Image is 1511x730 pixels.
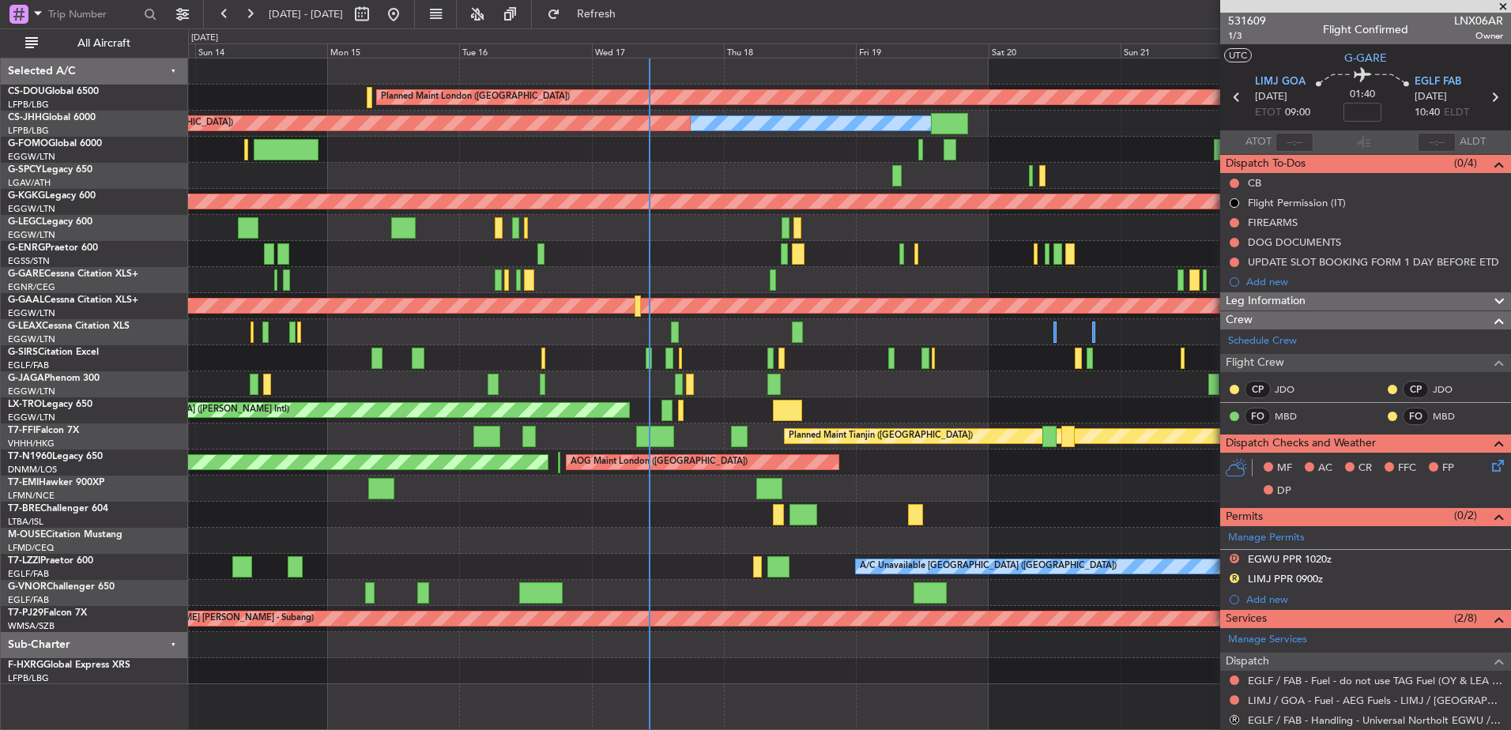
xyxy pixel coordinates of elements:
[8,295,44,305] span: G-GAAL
[8,151,55,163] a: EGGW/LTN
[592,43,724,58] div: Wed 17
[8,165,92,175] a: G-SPCYLegacy 650
[1454,507,1477,524] span: (0/2)
[1230,554,1239,563] button: D
[1255,74,1306,90] span: LIMJ GOA
[1275,133,1313,152] input: --:--
[8,594,49,606] a: EGLF/FAB
[1246,593,1503,606] div: Add new
[8,426,79,435] a: T7-FFIFalcon 7X
[1226,155,1306,173] span: Dispatch To-Dos
[1226,354,1284,372] span: Flight Crew
[8,333,55,345] a: EGGW/LTN
[8,255,50,267] a: EGSS/STN
[1415,105,1440,121] span: 10:40
[8,139,102,149] a: G-FOMOGlobal 6000
[1323,21,1408,38] div: Flight Confirmed
[1245,408,1271,425] div: FO
[8,452,103,461] a: T7-N1960Legacy 650
[571,450,748,474] div: AOG Maint London ([GEOGRAPHIC_DATA])
[8,660,130,670] a: F-HXRGGlobal Express XRS
[48,2,139,26] input: Trip Number
[8,374,100,383] a: G-JAGAPhenom 300
[8,438,55,450] a: VHHH/HKG
[8,464,57,476] a: DNMM/LOS
[1398,461,1416,476] span: FFC
[8,542,54,554] a: LFMD/CEQ
[8,530,46,540] span: M-OUSE
[8,582,115,592] a: G-VNORChallenger 650
[8,87,99,96] a: CS-DOUGlobal 6500
[540,2,635,27] button: Refresh
[1248,572,1323,585] div: LIMJ PPR 0900z
[1228,13,1266,29] span: 531609
[8,412,55,423] a: EGGW/LTN
[8,426,36,435] span: T7-FFI
[8,269,44,279] span: G-GARE
[17,31,171,56] button: All Aircraft
[8,400,42,409] span: LX-TRO
[1226,610,1267,628] span: Services
[1248,235,1341,249] div: DOG DOCUMENTS
[8,177,51,189] a: LGAV/ATH
[8,191,45,201] span: G-KGKG
[1245,134,1272,150] span: ATOT
[1454,155,1477,171] span: (0/4)
[1255,89,1287,105] span: [DATE]
[724,43,856,58] div: Thu 18
[8,504,40,514] span: T7-BRE
[8,386,55,397] a: EGGW/LTN
[8,217,42,227] span: G-LEGC
[1318,461,1332,476] span: AC
[8,516,43,528] a: LTBA/ISL
[1248,176,1261,190] div: CB
[1228,333,1297,349] a: Schedule Crew
[1230,574,1239,583] button: R
[1403,381,1429,398] div: CP
[41,38,167,49] span: All Aircraft
[1248,216,1298,229] div: FIREARMS
[1403,408,1429,425] div: FO
[1226,508,1263,526] span: Permits
[8,113,96,122] a: CS-JHHGlobal 6000
[8,452,52,461] span: T7-N1960
[381,85,570,109] div: Planned Maint London ([GEOGRAPHIC_DATA])
[8,568,49,580] a: EGLF/FAB
[8,556,93,566] a: T7-LZZIPraetor 600
[1230,715,1239,724] button: R
[8,191,96,201] a: G-KGKGLegacy 600
[1460,134,1486,150] span: ALDT
[1226,311,1253,329] span: Crew
[1121,43,1253,58] div: Sun 21
[563,9,630,20] span: Refresh
[1226,435,1376,453] span: Dispatch Checks and Weather
[1245,381,1271,398] div: CP
[860,555,1117,578] div: A/C Unavailable [GEOGRAPHIC_DATA] ([GEOGRAPHIC_DATA])
[1246,275,1503,288] div: Add new
[1228,530,1305,546] a: Manage Permits
[1415,89,1447,105] span: [DATE]
[1248,713,1503,727] a: EGLF / FAB - Handling - Universal Northolt EGWU / NHT
[1248,674,1503,687] a: EGLF / FAB - Fuel - do not use TAG Fuel (OY & LEA only) EGLF / FAB
[195,43,327,58] div: Sun 14
[8,348,99,357] a: G-SIRSCitation Excel
[1454,13,1503,29] span: LNX06AR
[191,32,218,45] div: [DATE]
[8,113,42,122] span: CS-JHH
[1344,50,1387,66] span: G-GARE
[1248,552,1332,566] div: EGWU PPR 1020z
[1433,382,1468,397] a: JDO
[8,478,104,487] a: T7-EMIHawker 900XP
[1350,87,1375,103] span: 01:40
[8,556,40,566] span: T7-LZZI
[8,99,49,111] a: LFPB/LBG
[1275,382,1310,397] a: JDO
[789,424,973,448] div: Planned Maint Tianjin ([GEOGRAPHIC_DATA])
[1226,653,1269,671] span: Dispatch
[8,243,98,253] a: G-ENRGPraetor 600
[1433,409,1468,423] a: MBD
[1248,694,1503,707] a: LIMJ / GOA - Fuel - AEG Fuels - LIMJ / [GEOGRAPHIC_DATA]
[8,400,92,409] a: LX-TROLegacy 650
[1415,74,1461,90] span: EGLF FAB
[8,504,108,514] a: T7-BREChallenger 604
